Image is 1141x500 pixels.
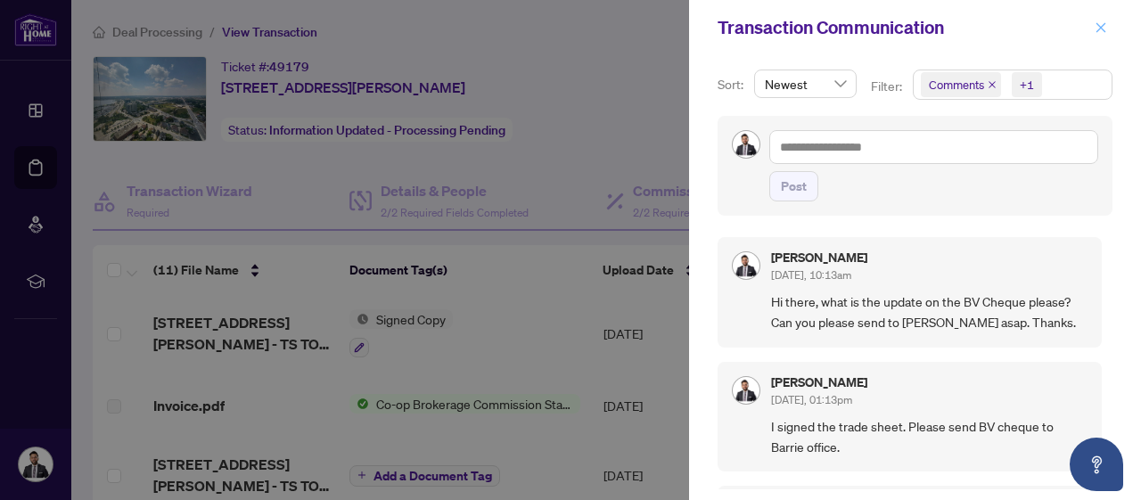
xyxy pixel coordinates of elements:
[718,75,747,94] p: Sort:
[871,77,905,96] p: Filter:
[771,416,1088,458] span: I signed the trade sheet. Please send BV cheque to Barrie office.
[733,252,759,279] img: Profile Icon
[929,76,984,94] span: Comments
[718,14,1089,41] div: Transaction Communication
[765,70,846,97] span: Newest
[771,291,1088,333] span: Hi there, what is the update on the BV Cheque please? Can you please send to [PERSON_NAME] asap. ...
[733,377,759,404] img: Profile Icon
[771,376,867,389] h5: [PERSON_NAME]
[771,251,867,264] h5: [PERSON_NAME]
[921,72,1001,97] span: Comments
[988,80,997,89] span: close
[1095,21,1107,34] span: close
[771,268,851,282] span: [DATE], 10:13am
[1020,76,1034,94] div: +1
[733,131,759,158] img: Profile Icon
[769,171,818,201] button: Post
[771,393,852,406] span: [DATE], 01:13pm
[1070,438,1123,491] button: Open asap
